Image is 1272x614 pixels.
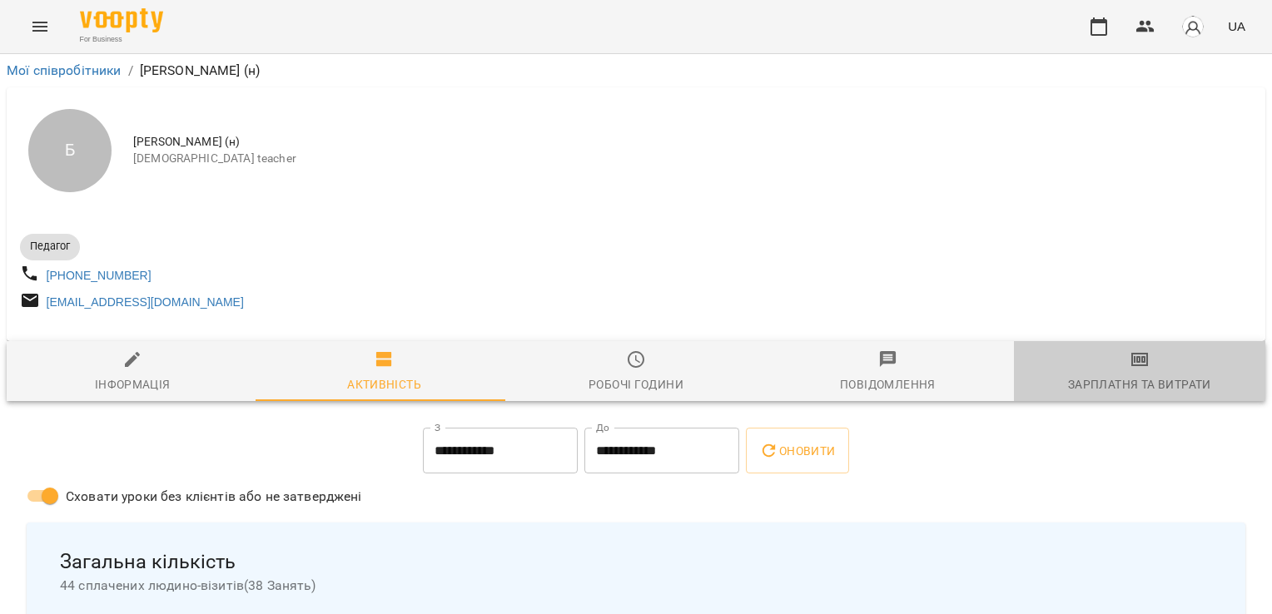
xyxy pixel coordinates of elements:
div: Зарплатня та Витрати [1068,374,1211,394]
button: UA [1221,11,1252,42]
span: Сховати уроки без клієнтів або не затверджені [66,487,362,507]
div: Повідомлення [840,374,936,394]
p: [PERSON_NAME] (н) [140,61,261,81]
span: UA [1228,17,1245,35]
span: For Business [80,34,163,45]
span: Педагог [20,239,80,254]
li: / [128,61,133,81]
img: avatar_s.png [1181,15,1205,38]
div: Активність [347,374,421,394]
a: Мої співробітники [7,62,122,78]
span: Загальна кількість [60,549,1212,575]
nav: breadcrumb [7,61,1265,81]
div: Б [28,109,112,192]
button: Menu [20,7,60,47]
span: [DEMOGRAPHIC_DATA] teacher [133,151,1252,167]
img: Voopty Logo [80,8,163,32]
div: Інформація [95,374,171,394]
span: [PERSON_NAME] (н) [133,134,1252,151]
button: Оновити [746,428,848,474]
a: [EMAIL_ADDRESS][DOMAIN_NAME] [47,295,244,309]
span: Оновити [759,441,835,461]
span: 44 сплачених людино-візитів ( 38 Занять ) [60,576,1212,596]
div: Робочі години [589,374,683,394]
a: [PHONE_NUMBER] [47,269,152,282]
